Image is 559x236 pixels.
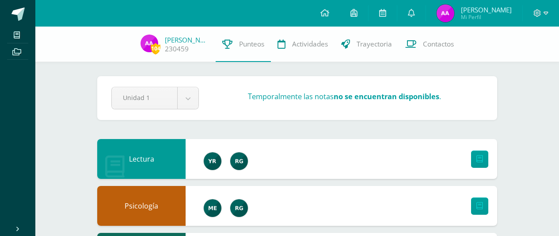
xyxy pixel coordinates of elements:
a: Punteos [216,27,271,62]
a: Trayectoria [335,27,399,62]
img: 24ef3269677dd7dd963c57b86ff4a022.png [230,152,248,170]
span: [PERSON_NAME] [461,5,512,14]
img: f1b78e7ceb156fc07a120f7561fe39c1.png [141,35,158,52]
span: Unidad 1 [123,87,166,108]
a: [PERSON_NAME] [165,35,209,44]
a: Unidad 1 [112,87,198,109]
span: 104 [151,43,160,54]
h3: Temporalmente las notas . [248,92,441,101]
a: 230459 [165,44,189,54]
div: Lectura [97,139,186,179]
img: 765d7ba1372dfe42393184f37ff644ec.png [204,152,221,170]
span: Actividades [292,39,328,49]
span: Mi Perfil [461,13,512,21]
img: f1b78e7ceb156fc07a120f7561fe39c1.png [437,4,454,22]
img: 24ef3269677dd7dd963c57b86ff4a022.png [230,199,248,217]
span: Contactos [423,39,454,49]
strong: no se encuentran disponibles [334,92,439,101]
span: Trayectoria [357,39,392,49]
img: e5319dee200a4f57f0a5ff00aaca67bb.png [204,199,221,217]
span: Punteos [239,39,264,49]
a: Contactos [399,27,460,62]
div: Psicología [97,186,186,226]
a: Actividades [271,27,335,62]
